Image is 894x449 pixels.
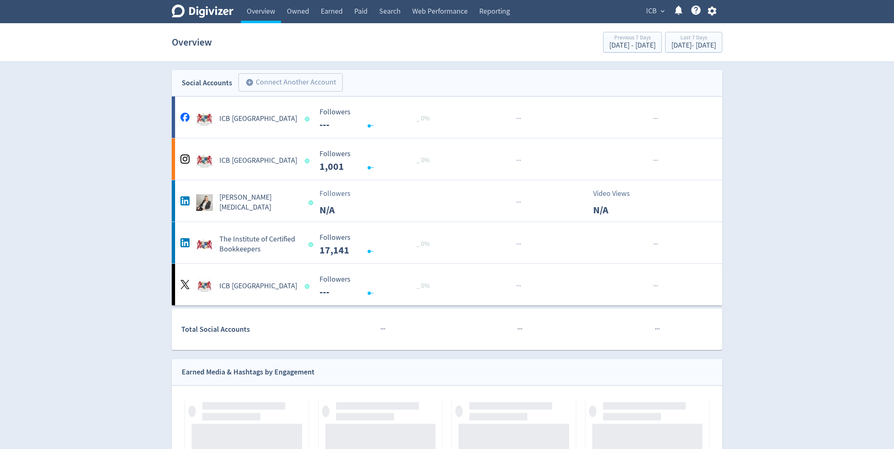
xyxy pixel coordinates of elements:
div: [DATE] - [DATE] [671,42,716,49]
span: · [658,324,660,334]
span: · [656,239,658,249]
span: · [656,113,658,124]
span: · [653,155,655,166]
span: · [656,281,658,291]
span: · [653,239,655,249]
span: · [517,324,519,334]
span: · [655,113,656,124]
div: Total Social Accounts [181,323,313,336]
button: Previous 7 Days[DATE] - [DATE] [603,32,662,53]
p: N/A [320,203,367,217]
div: [DATE] - [DATE] [609,42,656,49]
a: ICB Australia undefinedICB [GEOGRAPHIC_DATA] Followers --- Followers --- _ 0%······ [172,97,722,138]
span: · [519,155,521,166]
span: · [516,155,518,166]
button: ICB [643,5,667,18]
span: · [653,113,655,124]
h5: ICB [GEOGRAPHIC_DATA] [219,114,297,124]
span: · [519,324,521,334]
span: _ 0% [416,114,430,123]
span: Data last synced: 10 Oct 2025, 8:02am (AEDT) [308,242,315,247]
span: · [653,281,655,291]
span: · [516,113,518,124]
span: · [518,113,519,124]
h5: ICB [GEOGRAPHIC_DATA] [219,156,297,166]
span: · [380,324,382,334]
span: · [519,281,521,291]
span: · [655,239,656,249]
span: · [516,239,518,249]
div: Previous 7 Days [609,35,656,42]
h5: The Institute of Certified Bookkeepers [219,234,301,254]
span: · [518,239,519,249]
p: N/A [593,203,641,217]
svg: Followers --- [315,275,440,297]
a: ICB Australia undefinedICB [GEOGRAPHIC_DATA] Followers --- Followers --- _ 0%······ [172,264,722,305]
a: ICB Australia undefinedICB [GEOGRAPHIC_DATA] Followers --- _ 0% Followers 1,001 ······ [172,138,722,180]
span: · [518,281,519,291]
img: ICB Australia undefined [196,278,213,295]
div: Social Accounts [182,77,232,89]
span: add_circle [245,78,254,87]
span: · [655,324,656,334]
span: _ 0% [416,240,430,248]
span: Data last synced: 9 Oct 2025, 2:01pm (AEDT) [308,200,315,205]
button: Last 7 Days[DATE]- [DATE] [665,32,722,53]
h5: [PERSON_NAME][MEDICAL_DATA] [219,193,301,212]
span: · [516,281,518,291]
span: · [519,239,521,249]
span: · [519,197,521,208]
svg: Followers --- [315,108,440,130]
a: The Institute of Certified Bookkeepers undefinedThe Institute of Certified Bookkeepers Followers ... [172,222,722,263]
button: Connect Another Account [238,73,343,92]
h5: ICB [GEOGRAPHIC_DATA] [219,281,297,291]
span: Data last synced: 10 Oct 2025, 2:01am (AEDT) [305,159,312,163]
span: Data last synced: 9 Oct 2025, 5:02pm (AEDT) [305,284,312,289]
h1: Overview [172,29,212,56]
span: Data last synced: 10 Oct 2025, 2:01am (AEDT) [305,117,312,121]
span: · [655,155,656,166]
div: Last 7 Days [671,35,716,42]
span: expand_more [659,7,666,15]
span: · [382,324,384,334]
svg: Followers --- [315,150,440,172]
span: · [518,155,519,166]
span: · [656,155,658,166]
span: · [518,197,519,208]
span: · [655,281,656,291]
svg: Followers --- [315,234,440,256]
p: Followers [320,188,367,199]
span: · [516,197,518,208]
a: Amanda Linton undefined[PERSON_NAME][MEDICAL_DATA]FollowersN/A···Video ViewsN/A [172,180,722,222]
div: Earned Media & Hashtags by Engagement [182,366,315,378]
a: Connect Another Account [232,75,343,92]
img: ICB Australia undefined [196,152,213,169]
span: _ 0% [416,282,430,290]
span: · [656,324,658,334]
span: · [521,324,522,334]
img: ICB Australia undefined [196,111,213,127]
span: · [384,324,385,334]
img: Amanda Linton undefined [196,194,213,211]
p: Video Views [593,188,641,199]
span: · [519,113,521,124]
span: _ 0% [416,156,430,164]
span: ICB [646,5,657,18]
img: The Institute of Certified Bookkeepers undefined [196,236,213,253]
